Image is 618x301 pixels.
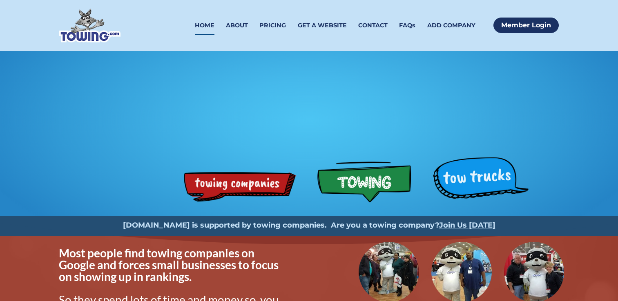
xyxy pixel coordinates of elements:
a: HOME [195,16,214,35]
strong: [DOMAIN_NAME] is supported by towing companies. Are you a towing company? [123,221,439,230]
a: ABOUT [226,16,248,35]
a: CONTACT [358,16,388,35]
img: Towing.com Logo [59,9,120,42]
a: ADD COMPANY [427,16,475,35]
a: Member Login [493,18,559,33]
a: PRICING [259,16,286,35]
span: Most people find towing companies on Google and forces small businesses to focus on showing up in... [59,246,281,283]
a: Join Us [DATE] [439,221,495,230]
a: GET A WEBSITE [298,16,347,35]
a: FAQs [399,16,415,35]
